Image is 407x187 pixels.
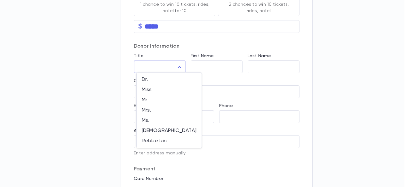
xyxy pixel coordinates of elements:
[142,128,196,134] span: [DEMOGRAPHIC_DATA]
[142,87,196,93] span: Miss
[142,138,196,144] span: Rebbetzin
[142,76,196,83] span: Dr.
[142,107,196,113] span: Mrs.
[142,117,196,124] span: Ms.
[142,97,196,103] span: Mr.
